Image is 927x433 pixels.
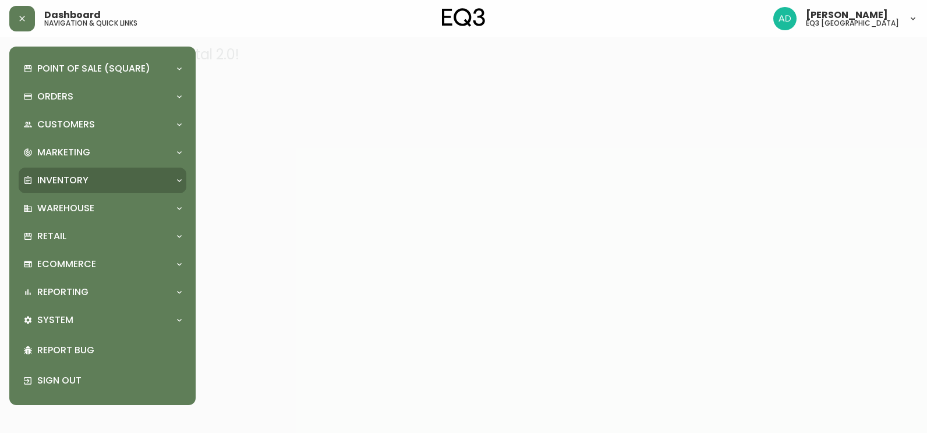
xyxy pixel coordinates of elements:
div: Inventory [19,168,186,193]
div: Reporting [19,279,186,305]
div: Customers [19,112,186,137]
p: Sign Out [37,374,182,387]
p: Ecommerce [37,258,96,271]
p: Reporting [37,286,89,299]
p: System [37,314,73,326]
div: Orders [19,84,186,109]
h5: navigation & quick links [44,20,137,27]
p: Customers [37,118,95,131]
div: Ecommerce [19,251,186,277]
p: Report Bug [37,344,182,357]
div: Point of Sale (Square) [19,56,186,81]
p: Retail [37,230,66,243]
p: Point of Sale (Square) [37,62,150,75]
div: Report Bug [19,335,186,365]
div: Retail [19,223,186,249]
p: Orders [37,90,73,103]
div: Sign Out [19,365,186,396]
p: Marketing [37,146,90,159]
img: 308eed972967e97254d70fe596219f44 [773,7,797,30]
span: Dashboard [44,10,101,20]
h5: eq3 [GEOGRAPHIC_DATA] [806,20,899,27]
img: logo [442,8,485,27]
div: System [19,307,186,333]
p: Warehouse [37,202,94,215]
p: Inventory [37,174,89,187]
div: Warehouse [19,196,186,221]
span: [PERSON_NAME] [806,10,888,20]
div: Marketing [19,140,186,165]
